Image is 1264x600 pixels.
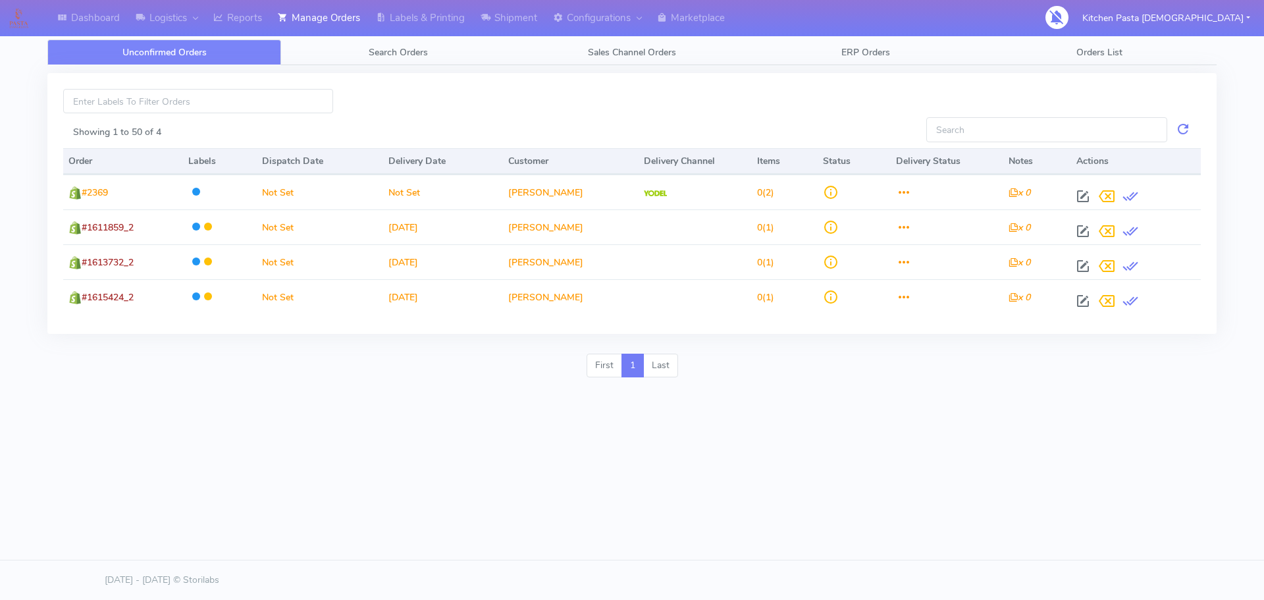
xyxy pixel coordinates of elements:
span: Unconfirmed Orders [122,46,207,59]
th: Delivery Channel [639,148,751,175]
span: #1615424_2 [82,291,134,304]
span: Orders List [1076,46,1122,59]
th: Dispatch Date [257,148,383,175]
span: 0 [757,256,762,269]
span: ERP Orders [841,46,890,59]
button: Kitchen Pasta [DEMOGRAPHIC_DATA] [1072,5,1260,32]
td: [PERSON_NAME] [503,209,639,244]
span: 0 [757,221,762,234]
label: Showing 1 to 50 of 4 [73,125,161,139]
td: [DATE] [383,279,503,314]
td: [PERSON_NAME] [503,279,639,314]
span: (1) [757,291,774,304]
td: [PERSON_NAME] [503,175,639,209]
ul: Tabs [47,40,1217,65]
i: x 0 [1009,256,1030,269]
span: #2369 [82,186,108,199]
td: Not Set [383,175,503,209]
th: Order [63,148,183,175]
td: Not Set [257,175,383,209]
td: Not Set [257,209,383,244]
span: 0 [757,186,762,199]
th: Customer [503,148,639,175]
th: Items [752,148,818,175]
span: 0 [757,291,762,304]
span: #1611859_2 [82,221,134,234]
input: Enter Labels To Filter Orders [63,89,333,113]
i: x 0 [1009,221,1030,234]
td: [DATE] [383,209,503,244]
th: Delivery Date [383,148,503,175]
th: Notes [1003,148,1071,175]
th: Actions [1071,148,1201,175]
span: Search Orders [369,46,428,59]
td: Not Set [257,279,383,314]
span: (2) [757,186,774,199]
th: Labels [183,148,256,175]
img: Yodel [644,190,667,197]
td: Not Set [257,244,383,279]
input: Search [926,117,1167,142]
i: x 0 [1009,291,1030,304]
td: [PERSON_NAME] [503,244,639,279]
span: (1) [757,256,774,269]
i: x 0 [1009,186,1030,199]
td: [DATE] [383,244,503,279]
span: (1) [757,221,774,234]
span: Sales Channel Orders [588,46,676,59]
th: Delivery Status [891,148,1003,175]
th: Status [818,148,891,175]
span: #1613732_2 [82,256,134,269]
a: 1 [621,354,644,377]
